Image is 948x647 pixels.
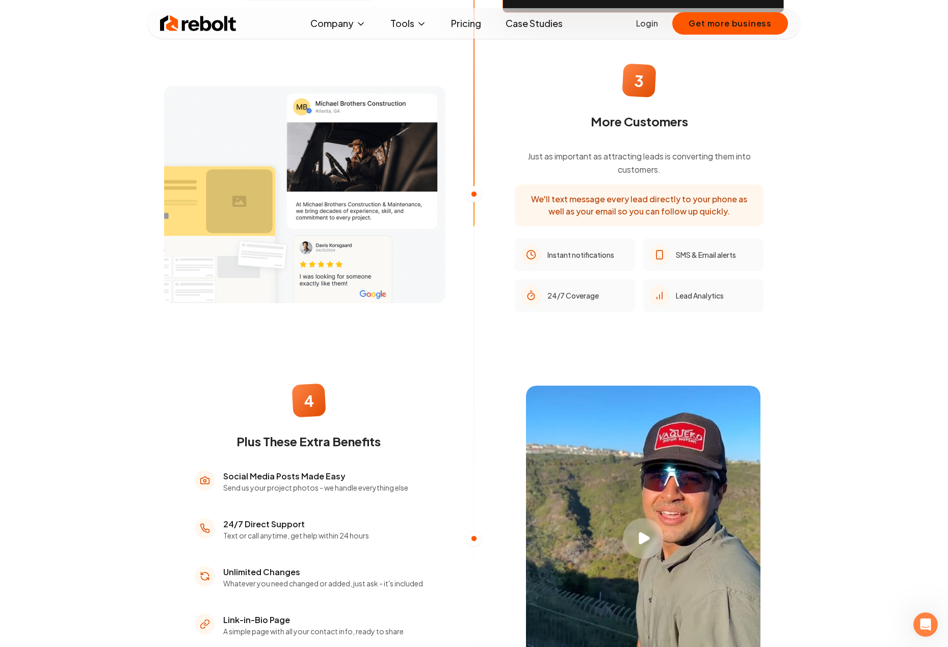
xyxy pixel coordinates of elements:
h3: 24/7 Direct Support [223,518,369,530]
p: Text or call anytime, get help within 24 hours [223,530,369,541]
h3: More Customers [503,113,776,129]
iframe: Intercom live chat [913,612,938,637]
h3: Social Media Posts Made Easy [223,470,408,482]
span: Lead Analytics [676,290,724,301]
span: 24/7 Coverage [547,290,599,301]
h3: Plus These Extra Benefits [186,433,432,449]
p: A simple page with all your contact info, ready to share [223,626,404,636]
button: Get more business [672,12,788,35]
h3: Link-in-Bio Page [223,614,404,626]
h3: Unlimited Changes [223,566,423,578]
p: Just as important as attracting leads is converting them into customers. [515,150,763,176]
a: Case Studies [497,13,571,34]
p: Send us your project photos - we handle everything else [223,482,408,493]
a: Pricing [443,13,489,34]
span: SMS & Email alerts [676,250,736,260]
p: We'll text message every lead directly to your phone as well as your email so you can follow up q... [523,193,755,218]
button: Tools [382,13,435,34]
p: Whatever you need changed or added, just ask - it's included [223,578,423,588]
span: 4 [303,391,314,410]
a: Login [636,17,658,30]
img: Rebolt Logo [160,13,236,34]
button: Company [302,13,374,34]
img: how it works 4 [164,53,445,335]
span: 3 [634,71,644,90]
span: Instant notifications [547,250,614,260]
